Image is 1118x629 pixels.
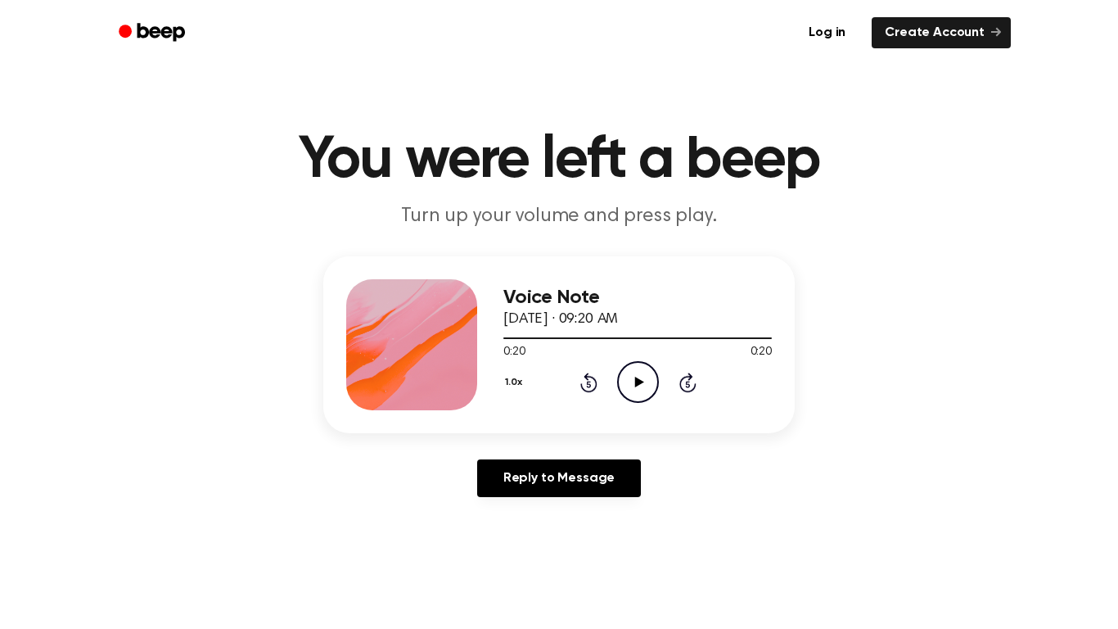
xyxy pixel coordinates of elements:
h3: Voice Note [503,287,772,309]
h1: You were left a beep [140,131,978,190]
span: 0:20 [751,344,772,361]
a: Create Account [872,17,1011,48]
button: 1.0x [503,369,528,396]
a: Log in [792,14,862,52]
a: Reply to Message [477,459,641,497]
a: Beep [107,17,200,49]
span: [DATE] · 09:20 AM [503,312,618,327]
span: 0:20 [503,344,525,361]
p: Turn up your volume and press play. [245,203,873,230]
